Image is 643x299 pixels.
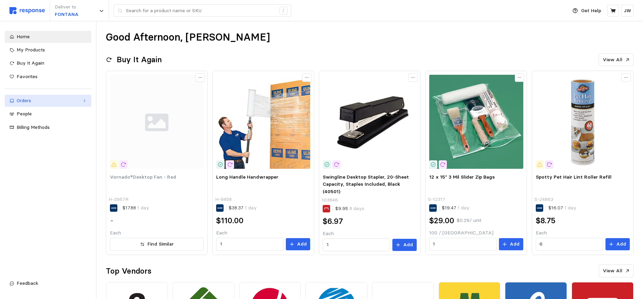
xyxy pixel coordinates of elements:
span: 12 x 15" 3 Mil Slider Zip Bags [429,174,495,180]
span: Feedback [17,280,38,286]
p: View All [603,56,622,64]
button: JW [621,5,634,17]
p: $16.07 [548,204,576,212]
p: 100 / [GEOGRAPHIC_DATA] [429,229,523,237]
p: H-3957R [109,196,129,203]
span: 8 days [348,205,364,211]
input: Qty [539,238,599,250]
button: Add [286,238,310,250]
h2: $8.75 [536,215,555,226]
span: 1 day [136,205,149,211]
p: Add [616,240,626,248]
h2: $29.00 [429,215,454,226]
p: S-24863 [534,196,553,203]
input: Qty [327,239,386,251]
a: My Products [5,44,91,56]
h2: Buy It Again [117,54,162,65]
p: Each [323,230,417,237]
button: Find Similar [110,238,204,251]
p: $19.47 [442,204,469,212]
span: Buy It Again [17,60,44,66]
img: S-24863 [536,75,630,169]
button: Add [499,238,523,250]
a: Favorites [5,71,91,83]
button: Add [605,238,630,250]
h2: Top Vendors [106,266,152,276]
p: Each [216,229,310,237]
button: Add [392,239,417,251]
p: Add [510,240,520,248]
p: Get Help [581,7,601,15]
a: People [5,108,91,120]
img: svg%3e [110,75,204,169]
span: People [17,111,32,117]
p: $9.95 [335,205,364,212]
p: $17.88 [122,204,149,212]
p: H-9458 [215,196,232,203]
a: Buy It Again [5,57,91,69]
p: Add [297,240,307,248]
p: Add [403,241,413,249]
img: H-9458 [216,75,310,169]
h1: Good Afternoon, [PERSON_NAME] [106,31,270,44]
a: Orders [5,95,91,107]
span: Swingline Desktop Stapler, 20-Sheet Capacity, Staples Included, Black (40501) [323,174,409,194]
h2: $6.97 [323,216,343,227]
img: svg%3e [9,7,45,14]
p: $0.29 / unit [457,217,481,224]
input: Qty [220,238,280,250]
button: Feedback [5,277,91,290]
a: Billing Methods [5,121,91,134]
p: Each [536,229,630,237]
p: Each [110,229,204,237]
p: JW [624,7,631,15]
p: Find Similar [147,240,174,248]
span: Long Handle Handwrapper [216,174,278,180]
span: Spotty Pet Hair Lint Roller Refill [536,174,612,180]
div: / [279,7,288,15]
p: S-12317 [428,196,445,203]
input: Search for a product name or SKU [126,5,276,17]
p: Deliver to [55,3,78,11]
p: FONTANA [55,11,78,18]
h2: - [110,215,114,226]
span: Favorites [17,73,38,79]
img: 8303AA92-88E9-4826-B75886B50E477C98_sc7 [323,75,417,169]
span: 1 day [244,205,257,211]
span: Billing Methods [17,124,50,130]
p: View All [603,267,622,275]
a: Home [5,31,91,43]
img: S-12317 [429,75,523,169]
span: Home [17,33,30,40]
p: $38.37 [229,204,257,212]
span: Vornado®Desktop Fan - Red [110,174,176,180]
span: 1 day [563,205,576,211]
button: Get Help [569,4,605,17]
span: 1 day [456,205,469,211]
input: Qty [433,238,492,250]
h2: $110.00 [216,215,244,226]
button: View All [599,53,634,66]
div: Orders [17,97,79,105]
p: 103846 [322,197,338,204]
span: My Products [17,47,45,53]
button: View All [599,264,634,277]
